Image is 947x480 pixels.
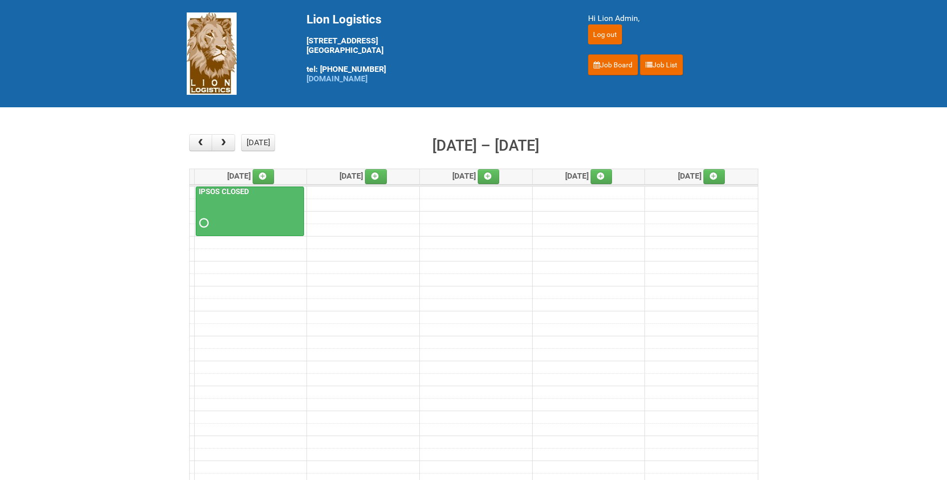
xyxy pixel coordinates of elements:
span: [DATE] [452,171,500,181]
a: IPSOS CLOSED [197,187,251,196]
a: Add an event [365,169,387,184]
span: Lion Logistics [307,12,381,26]
button: [DATE] [241,134,275,151]
span: [DATE] [227,171,275,181]
a: Job List [640,54,683,75]
a: [DOMAIN_NAME] [307,74,367,83]
input: Log out [588,24,622,44]
img: Lion Logistics [187,12,237,95]
a: Lion Logistics [187,48,237,58]
a: Job Board [588,54,638,75]
span: [DATE] [565,171,613,181]
a: IPSOS CLOSED [196,187,304,237]
div: [STREET_ADDRESS] [GEOGRAPHIC_DATA] tel: [PHONE_NUMBER] [307,12,563,83]
h2: [DATE] – [DATE] [432,134,539,157]
span: Requested [199,220,206,227]
a: Add an event [703,169,725,184]
a: Add an event [253,169,275,184]
a: Add an event [591,169,613,184]
div: Hi Lion Admin, [588,12,761,24]
a: Add an event [478,169,500,184]
span: [DATE] [339,171,387,181]
span: [DATE] [678,171,725,181]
